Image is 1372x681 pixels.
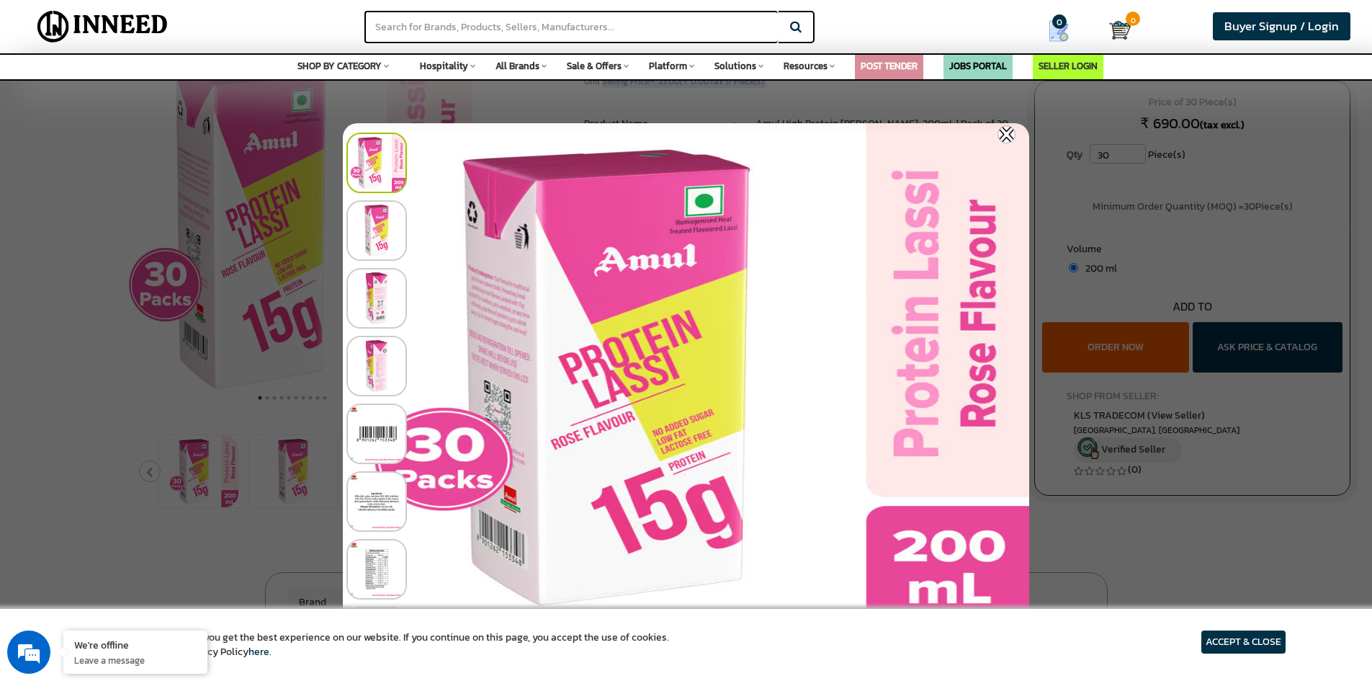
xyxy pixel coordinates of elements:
[86,631,669,659] article: We use cookies to ensure you get the best experience on our website. If you continue on this page...
[346,336,407,396] img: 75428-cart_default.jpg
[297,59,382,73] span: SHOP BY CATEGORY
[1126,12,1140,26] span: 0
[420,59,468,73] span: Hospitality
[248,644,269,659] a: here
[1109,19,1131,41] img: Cart
[211,444,261,463] em: Submit
[1039,59,1098,73] a: SELLER LOGIN
[649,59,687,73] span: Platform
[949,59,1007,73] a: JOBS PORTAL
[75,81,242,99] div: Leave a message
[567,59,622,73] span: Sale & Offers
[236,7,271,42] div: Minimize live chat window
[364,11,778,43] input: Search for Brands, Products, Sellers, Manufacturers...
[784,59,828,73] span: Resources
[1201,631,1286,654] article: ACCEPT & CLOSE
[99,378,109,387] img: salesiqlogo_leal7QplfZFryJ6FIlVepeu7OftD7mt8q6exU6-34PB8prfIgodN67KcxXM9Y7JQ_.png
[346,607,407,667] img: 75432-cart_default.jpg
[1048,20,1070,42] img: Show My Quotes
[861,59,918,73] a: POST TENDER
[346,471,407,532] img: 75430-cart_default.jpg
[496,59,539,73] span: All Brands
[346,404,407,464] img: 75429-cart_default.jpg
[1020,14,1109,48] a: my Quotes 0
[1213,12,1350,40] a: Buyer Signup / Login
[7,393,274,444] textarea: Type your message and click 'Submit'
[1224,17,1339,35] span: Buyer Signup / Login
[997,125,1015,143] img: inneed-close-icon.png
[346,200,407,261] img: 75426-cart_default.jpg
[30,182,251,327] span: We are offline. Please leave us a message.
[714,59,756,73] span: Solutions
[1052,14,1067,29] span: 0
[1109,14,1123,46] a: Cart 0
[113,378,183,388] em: Driven by SalesIQ
[343,123,1029,628] img: 75425-thickbox_default.jpg
[24,86,60,94] img: logo_Zg8I0qSkbAqR2WFHt3p6CTuqpyXMFPubPcD2OT02zFN43Cy9FUNNG3NEPhM_Q1qe_.png
[25,9,180,45] img: Inneed.Market
[74,638,197,651] div: We're offline
[346,268,407,329] img: 75427-cart_default.jpg
[346,539,407,600] img: 75431-cart_default.jpg
[74,654,197,667] p: Leave a message
[346,133,407,193] img: 75425-cart_default.jpg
